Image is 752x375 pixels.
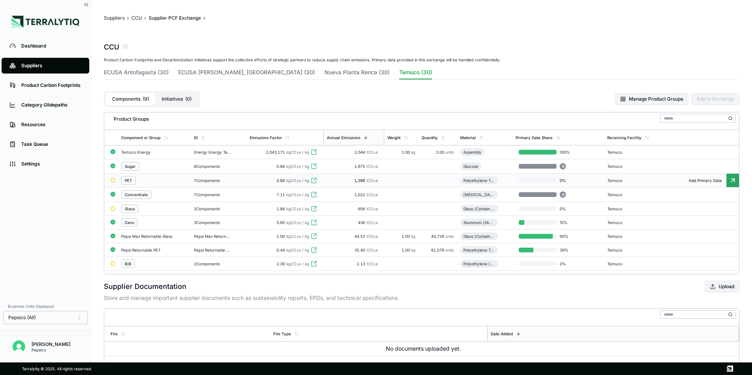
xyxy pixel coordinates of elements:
span: 1.00 [436,150,445,154]
span: 2,044 [354,150,367,154]
span: kgCO e / kg [286,220,309,225]
sub: 2 [374,222,376,225]
span: kgCO e / kg [286,234,309,239]
div: 2 Components [194,206,243,211]
span: 44.52 [354,234,367,239]
td: No documents uploaded yet. [104,342,739,356]
div: Temuco [607,220,645,225]
span: tCO e [367,261,378,266]
button: Suppliers [104,15,125,21]
button: ECUSA [PERSON_NAME], [GEOGRAPHIC_DATA] (30) [178,68,315,79]
sub: 2 [374,249,376,253]
div: Product Groups [107,113,149,122]
div: Material [460,135,476,140]
div: Polyethylene Terephthalate (Pet) [463,178,495,183]
sub: 2 [374,208,376,211]
div: Business Units Displayed [3,301,88,311]
h2: Supplier Documentation [104,281,186,292]
span: 0 % [557,178,582,183]
div: Polyethylene (Ldpe, Extrusion) [463,261,495,266]
button: Initiatives(0) [155,93,198,105]
div: 7 Components [194,178,243,183]
div: Glass (Container) [463,206,495,211]
div: Category Glidepaths [21,102,81,108]
div: 7 Components [194,192,243,197]
span: kgCO e / kg [286,178,309,183]
div: Pepsi Max Returnable Glass [121,234,178,239]
div: Primary Data Share [516,135,553,140]
span: kg [411,234,415,239]
div: Glass [125,206,135,211]
span: 1.00 [402,234,411,239]
span: units [445,248,454,252]
button: Open user button [9,337,28,356]
div: Annual Emissions [327,135,360,140]
div: Weight [387,135,400,140]
sub: 2 [297,151,299,155]
div: Temuco [607,261,645,266]
span: 81,079 [431,248,445,252]
div: File Type [273,331,291,336]
div: 6 Components [194,164,243,169]
span: 35.40 [354,248,367,252]
span: 15 % [557,220,582,225]
span: kgCO e / kg [286,164,309,169]
span: 44,728 [431,234,445,239]
span: 2.39 [276,261,285,266]
button: ECUSA Antofagasta (30) [104,68,169,79]
div: Concentrate [125,192,148,197]
div: 2 Components [194,261,243,266]
sub: 2 [297,208,299,211]
span: tCO e [367,150,378,154]
span: tCO e [367,220,378,225]
span: › [203,15,205,21]
sub: 2 [374,263,376,267]
div: Suppliers [21,63,81,69]
span: 100 % [557,150,582,154]
button: Components(9) [106,93,155,105]
div: Resources [21,121,81,128]
div: Dashboard [21,43,81,49]
span: R [562,192,564,197]
sub: 2 [297,249,299,253]
div: File [111,331,118,336]
div: Energy Energy Temuco [194,150,232,154]
img: Logo [11,16,79,28]
span: tCO e [367,164,378,169]
div: Product Carbon Footprints [21,82,81,88]
div: Glass (Container) [463,234,495,239]
span: 0 % [557,261,582,266]
div: Temuco [607,248,645,252]
span: R [562,164,564,169]
span: 0.44 [276,248,285,252]
sub: 2 [297,165,299,169]
sub: 2 [374,180,376,183]
span: ( 9 ) [143,96,149,102]
div: Receiving Facility [607,135,641,140]
div: BiB [125,261,131,266]
div: Temuco [607,178,645,183]
div: Temuco [607,150,645,154]
div: Temuco [607,206,645,211]
span: kgCO e / kg [286,261,309,266]
img: Erik Hut [13,340,25,353]
div: Product Carbon Footprints and Decarbonization Initiatives support the collective efforts of strat... [104,57,739,62]
span: kgCO e / kg [286,206,309,211]
span: kgCO e / kg [286,192,309,197]
span: units [445,150,454,154]
div: Quantity [422,135,438,140]
div: PET [125,178,132,183]
span: 39 % [557,248,582,252]
span: 436 [358,220,367,225]
span: Pepsico (All) [8,314,36,321]
sub: 2 [297,263,299,267]
div: Cans [125,220,134,225]
span: 5.60 [276,220,285,225]
div: Temuco Energy [121,150,178,154]
div: [MEDICAL_DATA] [463,192,495,197]
span: tCO e [367,248,378,252]
span: 2,043,171 [266,150,285,154]
div: Pepsi Returnable PET Temuco [194,248,232,252]
span: 90 % [557,234,582,239]
sub: 2 [374,194,376,197]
